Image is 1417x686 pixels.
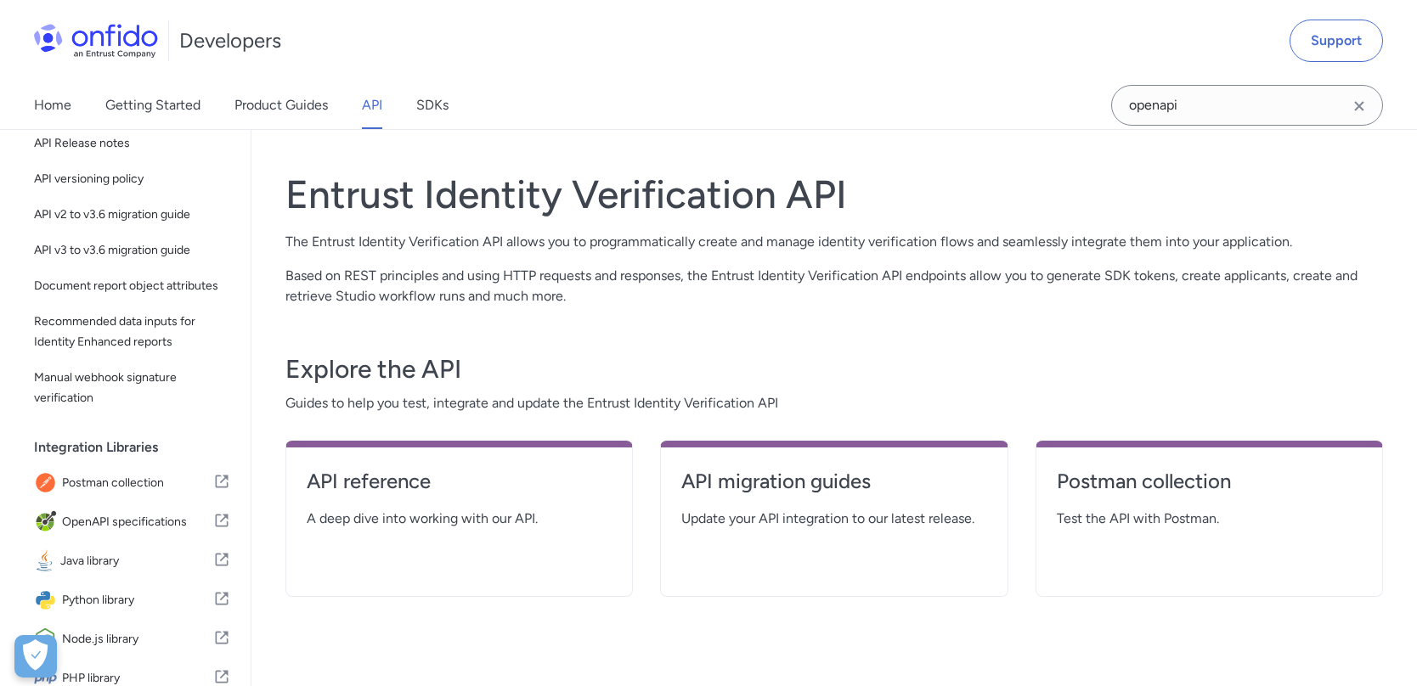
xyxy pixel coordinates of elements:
a: IconPostman collectionPostman collection [27,464,237,502]
a: Home [34,82,71,129]
h4: API migration guides [681,468,986,495]
a: Getting Started [105,82,200,129]
a: Manual webhook signature verification [27,361,237,415]
img: IconOpenAPI specifications [34,510,62,534]
span: Postman collection [62,471,213,495]
a: API [362,82,382,129]
img: Onfido Logo [34,24,158,58]
span: Recommended data inputs for Identity Enhanced reports [34,312,230,352]
a: Document report object attributes [27,269,237,303]
a: Postman collection [1057,468,1362,509]
p: Based on REST principles and using HTTP requests and responses, the Entrust Identity Verification... [285,266,1383,306]
img: IconPostman collection [34,471,62,495]
span: Java library [60,549,213,573]
a: API v3 to v3.6 migration guide [27,233,237,267]
span: API Release notes [34,133,230,154]
a: API versioning policy [27,162,237,196]
span: Manual webhook signature verification [34,368,230,408]
h1: Developers [179,27,281,54]
span: OpenAPI specifications [62,510,213,534]
input: Onfido search input field [1111,85,1383,126]
h3: Explore the API [285,352,1383,386]
span: API v2 to v3.6 migration guide [34,205,230,225]
h4: Postman collection [1057,468,1362,495]
div: Cookie Preferences [14,635,57,678]
span: Guides to help you test, integrate and update the Entrust Identity Verification API [285,393,1383,413]
div: Integration Libraries [34,430,244,464]
p: The Entrust Identity Verification API allows you to programmatically create and manage identity v... [285,232,1383,252]
a: API v2 to v3.6 migration guide [27,198,237,232]
span: API versioning policy [34,169,230,189]
a: API migration guides [681,468,986,509]
span: Update your API integration to our latest release. [681,509,986,529]
img: IconPython library [34,588,62,612]
a: SDKs [416,82,449,129]
button: Open Preferences [14,635,57,678]
svg: Clear search field button [1349,96,1369,116]
a: Support [1290,20,1383,62]
img: IconNode.js library [34,627,62,651]
h4: API reference [307,468,612,495]
img: IconJava library [34,549,60,573]
span: Document report object attributes [34,276,230,296]
span: API v3 to v3.6 migration guide [34,240,230,261]
span: A deep dive into working with our API. [307,509,612,529]
span: Node.js library [62,627,213,651]
a: API reference [307,468,612,509]
a: Product Guides [234,82,328,129]
a: IconPython libraryPython library [27,582,237,619]
a: IconOpenAPI specificationsOpenAPI specifications [27,503,237,541]
span: Python library [62,588,213,612]
a: Recommended data inputs for Identity Enhanced reports [27,305,237,359]
span: Test the API with Postman. [1057,509,1362,529]
a: API Release notes [27,127,237,160]
a: IconNode.js libraryNode.js library [27,621,237,658]
a: IconJava libraryJava library [27,543,237,580]
h1: Entrust Identity Verification API [285,171,1383,218]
